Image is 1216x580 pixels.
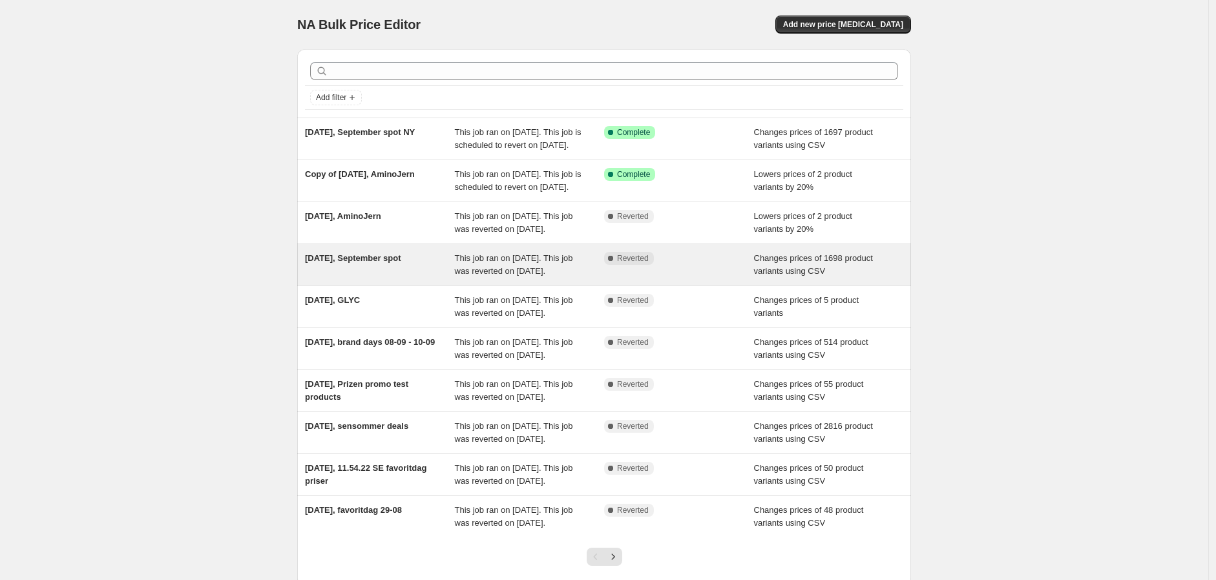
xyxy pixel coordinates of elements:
span: Complete [617,127,650,138]
span: Changes prices of 5 product variants [754,295,859,318]
span: Reverted [617,463,649,473]
span: [DATE], September spot NY [305,127,415,137]
span: This job ran on [DATE]. This job was reverted on [DATE]. [455,421,573,444]
span: Lowers prices of 2 product variants by 20% [754,211,852,234]
span: This job ran on [DATE]. This job was reverted on [DATE]. [455,211,573,234]
span: Changes prices of 514 product variants using CSV [754,337,868,360]
span: Reverted [617,337,649,347]
span: Reverted [617,295,649,306]
span: This job ran on [DATE]. This job is scheduled to revert on [DATE]. [455,127,582,150]
span: This job ran on [DATE]. This job was reverted on [DATE]. [455,379,573,402]
span: Lowers prices of 2 product variants by 20% [754,169,852,192]
span: This job ran on [DATE]. This job was reverted on [DATE]. [455,295,573,318]
span: Changes prices of 55 product variants using CSV [754,379,864,402]
span: Reverted [617,421,649,431]
span: Reverted [617,211,649,222]
span: Changes prices of 1697 product variants using CSV [754,127,873,150]
span: NA Bulk Price Editor [297,17,421,32]
span: Changes prices of 2816 product variants using CSV [754,421,873,444]
nav: Pagination [587,548,622,566]
span: Complete [617,169,650,180]
span: [DATE], AminoJern [305,211,381,221]
span: This job ran on [DATE]. This job is scheduled to revert on [DATE]. [455,169,582,192]
button: Add new price [MEDICAL_DATA] [775,16,911,34]
span: This job ran on [DATE]. This job was reverted on [DATE]. [455,337,573,360]
span: [DATE], sensommer deals [305,421,408,431]
span: Reverted [617,379,649,389]
span: This job ran on [DATE]. This job was reverted on [DATE]. [455,505,573,528]
span: Reverted [617,253,649,264]
span: Add new price [MEDICAL_DATA] [783,19,903,30]
span: [DATE], favoritdag 29-08 [305,505,402,515]
span: This job ran on [DATE]. This job was reverted on [DATE]. [455,253,573,276]
span: [DATE], GLYC [305,295,360,305]
span: Changes prices of 50 product variants using CSV [754,463,864,486]
span: [DATE], 11.54.22 SE favoritdag priser [305,463,426,486]
span: This job ran on [DATE]. This job was reverted on [DATE]. [455,463,573,486]
span: Changes prices of 1698 product variants using CSV [754,253,873,276]
span: [DATE], Prizen promo test products [305,379,408,402]
button: Next [604,548,622,566]
span: Changes prices of 48 product variants using CSV [754,505,864,528]
span: [DATE], brand days 08-09 - 10-09 [305,337,435,347]
button: Add filter [310,90,362,105]
span: Reverted [617,505,649,515]
span: [DATE], September spot [305,253,401,263]
span: Add filter [316,92,346,103]
span: Copy of [DATE], AminoJern [305,169,415,179]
